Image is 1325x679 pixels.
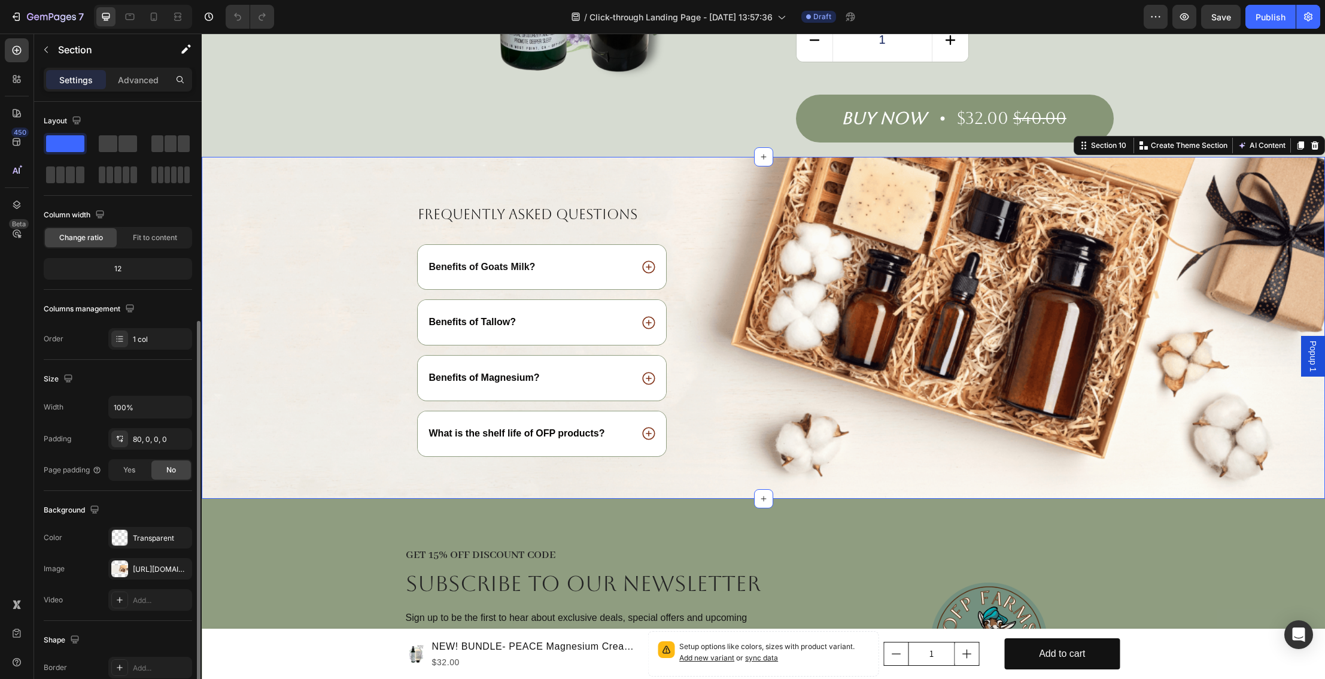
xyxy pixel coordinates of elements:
[226,5,274,29] div: Undo/Redo
[9,219,29,229] div: Beta
[133,232,177,243] span: Fit to content
[123,465,135,475] span: Yes
[683,609,707,632] button: decrement
[78,10,84,24] p: 7
[707,609,753,632] input: quantity
[478,608,667,630] p: Setup options like colors, sizes with product variant.
[44,465,102,475] div: Page padding
[46,260,190,277] div: 12
[203,535,576,566] h2: Subscribe to OUR newsletter
[44,434,71,444] div: Padding
[837,612,883,629] div: Add to cart
[1211,12,1231,22] span: Save
[594,61,912,109] button: buy now
[753,609,777,632] button: increment
[1201,5,1241,29] button: Save
[133,595,189,606] div: Add...
[44,402,63,413] div: Width
[227,283,314,293] span: Benefits of Tallow?
[215,171,466,192] h2: Frequently asked questions
[5,5,89,29] button: 7
[44,502,102,519] div: Background
[118,74,159,86] p: Advanced
[44,662,67,673] div: Border
[44,207,107,223] div: Column width
[44,632,82,648] div: Shape
[584,11,587,23] span: /
[44,532,62,543] div: Color
[589,11,773,23] span: Click-through Landing Page - [DATE] 13:57:36
[204,576,560,611] p: Sign up to be the first to hear about exclusive deals, special offers and upcoming collections
[227,395,403,405] span: What is the shelf life of OFP products?
[229,605,442,622] h1: NEW! BUNDLE- PEACE Magnesium Cream and Mg Cooling Spray - Relax, RLS, [MEDICAL_DATA], Pain
[58,43,156,57] p: Section
[1105,307,1117,338] span: Popup 1
[11,128,29,137] div: 450
[133,663,189,674] div: Add...
[44,563,65,574] div: Image
[810,73,866,96] div: $40.00
[887,107,927,117] div: Section 10
[227,228,334,238] span: Benefits of Goats Milk?
[754,73,808,96] div: $32.00
[533,620,576,629] span: or
[133,434,189,445] div: 80, 0, 0, 0
[478,620,533,629] span: Add new variant
[133,334,189,345] div: 1 col
[1256,11,1286,23] div: Publish
[44,371,75,387] div: Size
[59,232,103,243] span: Change ratio
[44,301,137,317] div: Columns management
[202,34,1325,679] iframe: Design area
[1245,5,1296,29] button: Publish
[109,396,192,418] input: Auto
[803,605,918,636] button: Add to cart
[229,622,442,636] div: $32.00
[1034,105,1086,119] button: AI Content
[1284,620,1313,649] div: Open Intercom Messenger
[813,11,831,22] span: Draft
[44,595,63,605] div: Video
[654,549,921,663] img: Alt Image
[227,339,338,349] span: Benefits of Magnesium?
[44,334,63,344] div: Order
[133,564,189,575] div: [URL][DOMAIN_NAME]
[203,513,576,531] h3: GET 15% OFF DISCOUNT CODE
[44,113,84,129] div: Layout
[133,533,189,544] div: Transparent
[543,620,576,629] span: sync data
[949,107,1026,117] p: Create Theme Section
[59,74,93,86] p: Settings
[640,74,728,95] div: buy now
[166,465,176,475] span: No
